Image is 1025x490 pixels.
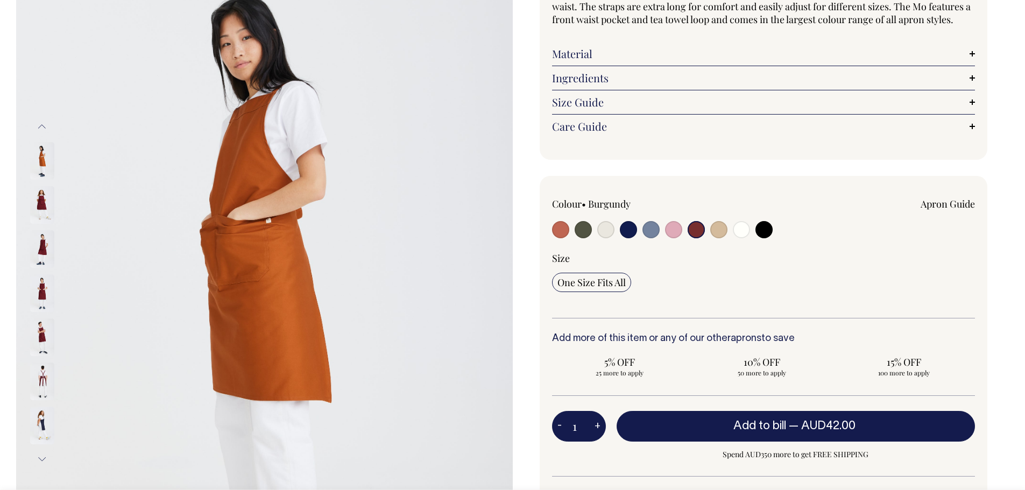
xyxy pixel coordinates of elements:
[30,142,54,180] img: rust
[557,368,682,377] span: 25 more to apply
[588,197,631,210] label: Burgundy
[30,407,54,444] img: dark-navy
[552,47,975,60] a: Material
[552,416,567,437] button: -
[589,416,606,437] button: +
[34,115,50,139] button: Previous
[617,411,975,441] button: Add to bill —AUD42.00
[552,96,975,109] a: Size Guide
[552,252,975,265] div: Size
[552,197,722,210] div: Colour
[842,368,966,377] span: 100 more to apply
[842,356,966,368] span: 15% OFF
[789,421,858,431] span: —
[557,276,626,289] span: One Size Fits All
[30,186,54,224] img: burgundy
[30,363,54,400] img: burgundy
[552,273,631,292] input: One Size Fits All
[733,421,786,431] span: Add to bill
[836,352,972,380] input: 15% OFF 100 more to apply
[30,274,54,312] img: burgundy
[557,356,682,368] span: 5% OFF
[731,334,761,343] a: aprons
[921,197,975,210] a: Apron Guide
[699,368,824,377] span: 50 more to apply
[694,352,830,380] input: 10% OFF 50 more to apply
[582,197,586,210] span: •
[552,352,688,380] input: 5% OFF 25 more to apply
[552,333,975,344] h6: Add more of this item or any of our other to save
[30,318,54,356] img: burgundy
[617,448,975,461] span: Spend AUD350 more to get FREE SHIPPING
[552,120,975,133] a: Care Guide
[801,421,856,431] span: AUD42.00
[30,230,54,268] img: burgundy
[699,356,824,368] span: 10% OFF
[34,448,50,472] button: Next
[552,72,975,84] a: Ingredients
